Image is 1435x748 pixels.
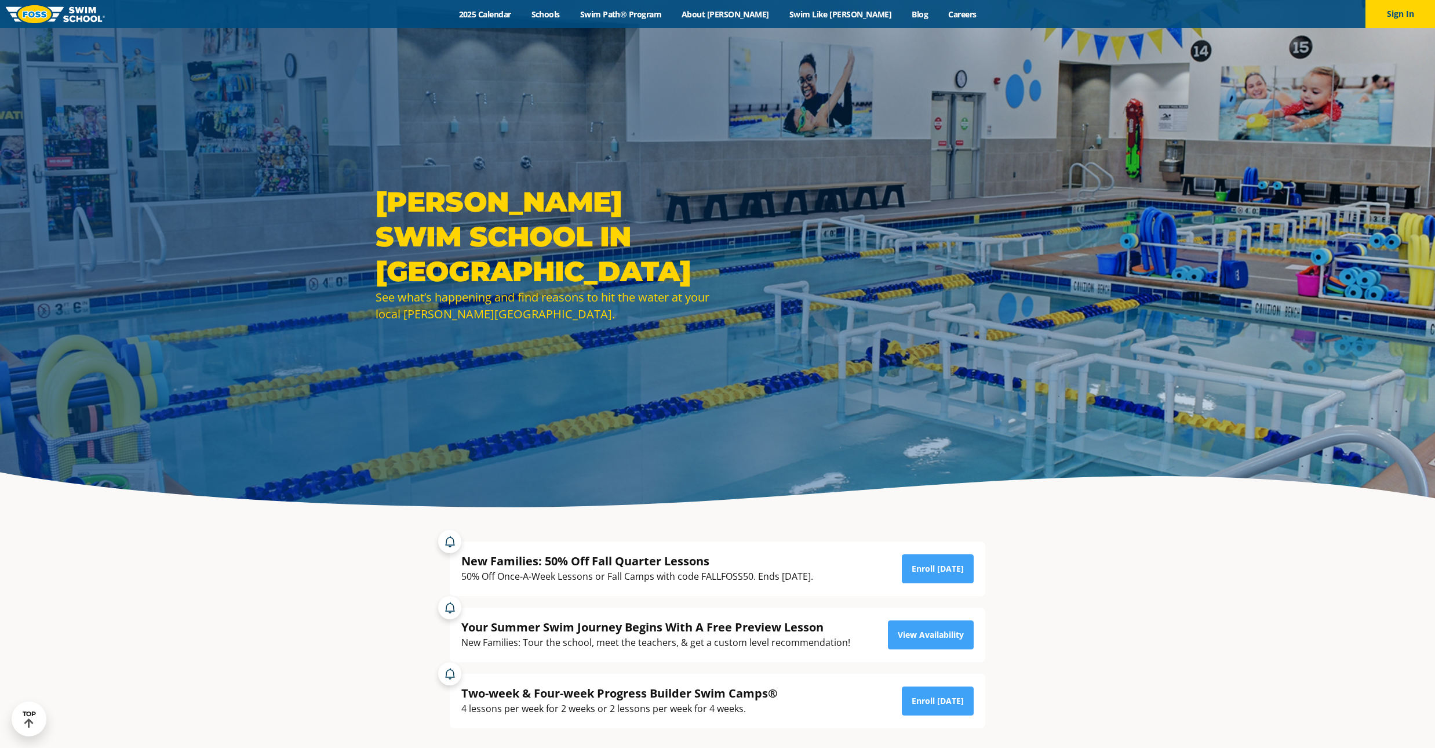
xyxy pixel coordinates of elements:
div: 4 lessons per week for 2 weeks or 2 lessons per week for 4 weeks. [461,701,778,717]
div: New Families: Tour the school, meet the teachers, & get a custom level recommendation! [461,635,850,651]
a: Enroll [DATE] [902,554,974,583]
a: Enroll [DATE] [902,687,974,716]
a: Careers [938,9,986,20]
a: Swim Like [PERSON_NAME] [779,9,902,20]
div: TOP [23,710,36,728]
a: View Availability [888,620,974,649]
div: 50% Off Once-A-Week Lessons or Fall Camps with code FALLFOSS50. Ends [DATE]. [461,569,813,584]
div: New Families: 50% Off Fall Quarter Lessons [461,553,813,569]
div: Your Summer Swim Journey Begins With A Free Preview Lesson [461,619,850,635]
div: Two-week & Four-week Progress Builder Swim Camps® [461,685,778,701]
a: Schools [521,9,570,20]
a: Blog [902,9,938,20]
a: Swim Path® Program [570,9,671,20]
a: 2025 Calendar [449,9,521,20]
div: See what’s happening and find reasons to hit the water at your local [PERSON_NAME][GEOGRAPHIC_DATA]. [376,289,712,322]
h1: [PERSON_NAME] Swim School in [GEOGRAPHIC_DATA] [376,184,712,289]
img: FOSS Swim School Logo [6,5,105,23]
a: About [PERSON_NAME] [672,9,780,20]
